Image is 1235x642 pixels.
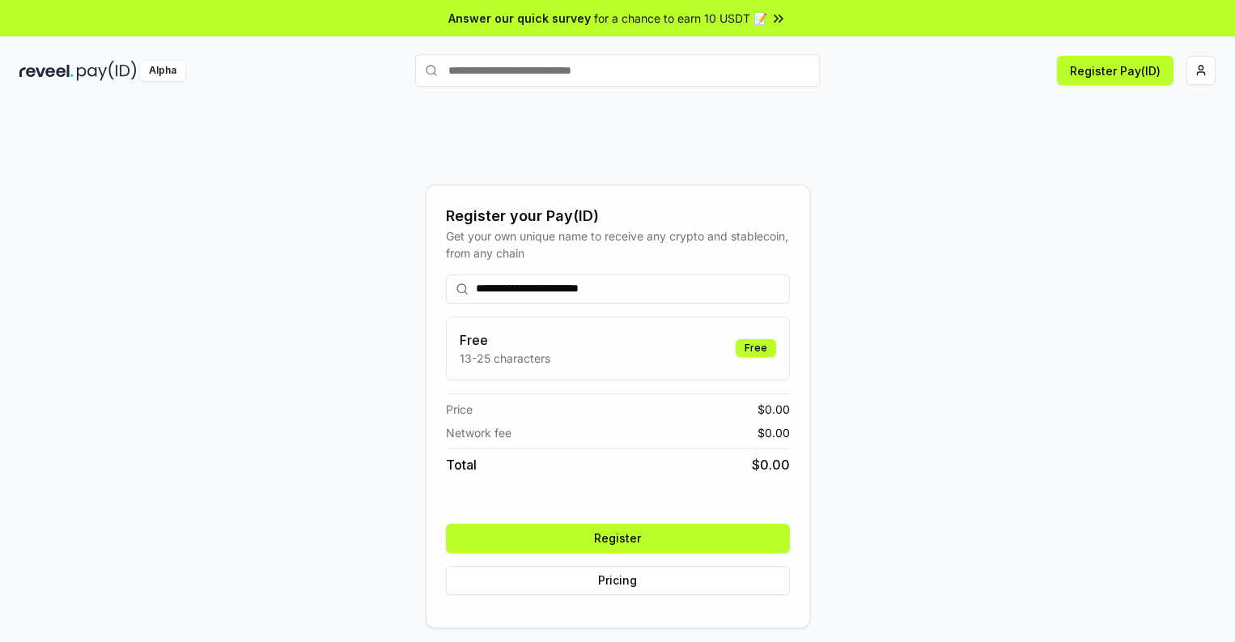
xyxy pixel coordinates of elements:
[460,350,550,367] p: 13-25 characters
[736,339,776,357] div: Free
[446,205,790,227] div: Register your Pay(ID)
[19,61,74,81] img: reveel_dark
[1057,56,1173,85] button: Register Pay(ID)
[446,566,790,595] button: Pricing
[446,455,477,474] span: Total
[460,330,550,350] h3: Free
[446,401,473,418] span: Price
[594,10,767,27] span: for a chance to earn 10 USDT 📝
[446,424,511,441] span: Network fee
[446,227,790,261] div: Get your own unique name to receive any crypto and stablecoin, from any chain
[758,424,790,441] span: $ 0.00
[752,455,790,474] span: $ 0.00
[77,61,137,81] img: pay_id
[448,10,591,27] span: Answer our quick survey
[140,61,185,81] div: Alpha
[758,401,790,418] span: $ 0.00
[446,524,790,553] button: Register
